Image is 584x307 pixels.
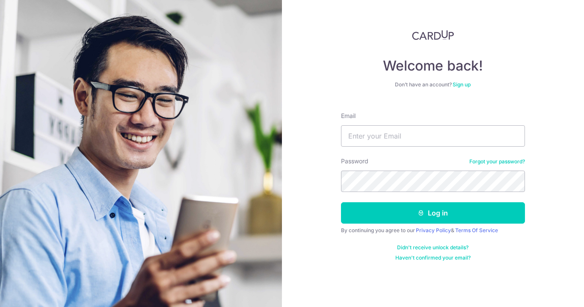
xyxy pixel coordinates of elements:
[341,157,368,165] label: Password
[453,81,471,88] a: Sign up
[469,158,525,165] a: Forgot your password?
[395,254,471,261] a: Haven't confirmed your email?
[341,227,525,234] div: By continuing you agree to our &
[341,125,525,147] input: Enter your Email
[341,112,356,120] label: Email
[397,244,468,251] a: Didn't receive unlock details?
[341,202,525,224] button: Log in
[341,57,525,74] h4: Welcome back!
[416,227,451,233] a: Privacy Policy
[341,81,525,88] div: Don’t have an account?
[412,30,454,40] img: CardUp Logo
[455,227,498,233] a: Terms Of Service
